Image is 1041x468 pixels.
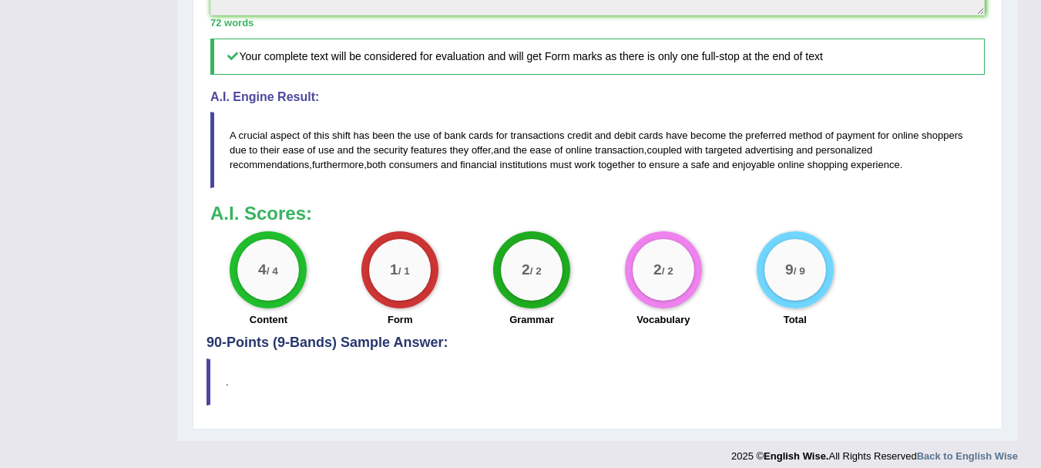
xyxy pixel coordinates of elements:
h4: A.I. Engine Result: [210,90,985,104]
span: of [303,130,311,141]
span: of [825,130,834,141]
span: of [307,144,316,156]
strong: English Wise. [764,450,828,462]
span: work [574,159,595,170]
h5: Your complete text will be considered for evaluation and will get Form marks as there is only one... [210,39,985,75]
span: a [683,159,688,170]
span: and [595,130,612,141]
span: aspect [270,130,300,141]
span: use [414,130,430,141]
span: and [713,159,730,170]
span: A [230,130,236,141]
label: Content [250,312,287,327]
a: Back to English Wise [917,450,1018,462]
span: shoppers [922,130,962,141]
span: and [796,144,813,156]
span: targeted [705,144,742,156]
span: coupled [646,144,682,156]
span: security [374,144,408,156]
span: to [249,144,257,156]
span: together [599,159,636,170]
span: debit [614,130,636,141]
span: shopping [808,159,848,170]
big: 2 [522,261,530,278]
span: must [550,159,572,170]
span: personalized [816,144,873,156]
span: ease [530,144,552,156]
b: A.I. Scores: [210,203,312,224]
label: Vocabulary [636,312,690,327]
div: 72 words [210,15,985,30]
span: crucial [239,130,268,141]
span: shift [332,130,351,141]
div: 2025 © All Rights Reserved [731,441,1018,463]
span: method [789,130,822,141]
span: the [729,130,743,141]
span: enjoyable [732,159,775,170]
span: recommendations [230,159,309,170]
span: online [566,144,593,156]
span: institutions [500,159,547,170]
big: 4 [258,261,267,278]
span: with [685,144,703,156]
span: due [230,144,247,156]
span: of [554,144,562,156]
span: become [690,130,726,141]
span: safe [691,159,710,170]
small: / 1 [398,266,410,278]
span: the [513,144,527,156]
small: / 4 [267,266,278,278]
span: cards [468,130,493,141]
blockquote: , , , , . [210,112,985,188]
span: credit [567,130,592,141]
span: ease [283,144,304,156]
span: of [433,130,442,141]
span: use [318,144,334,156]
span: payment [836,130,875,141]
span: online [777,159,804,170]
span: been [372,130,395,141]
span: cards [639,130,663,141]
span: transaction [595,144,644,156]
span: consumers [389,159,438,170]
span: both [367,159,386,170]
span: and [494,144,511,156]
span: features [411,144,447,156]
span: for [496,130,508,141]
small: / 9 [793,266,804,278]
span: their [260,144,280,156]
span: and [441,159,458,170]
span: and [337,144,354,156]
span: to [638,159,646,170]
span: ensure [649,159,680,170]
span: experience [851,159,900,170]
span: has [354,130,370,141]
big: 2 [653,261,662,278]
label: Form [388,312,413,327]
span: preferred [746,130,787,141]
span: financial [460,159,497,170]
span: bank [444,130,465,141]
label: Total [784,312,807,327]
span: transactions [510,130,564,141]
span: this [314,130,329,141]
span: for [878,130,889,141]
span: online [892,130,919,141]
small: / 2 [530,266,542,278]
span: have [666,130,687,141]
span: the [357,144,371,156]
label: Grammar [509,312,554,327]
big: 1 [390,261,398,278]
small: / 2 [662,266,673,278]
blockquote: . [207,359,989,406]
span: the [398,130,411,141]
span: offer [472,144,491,156]
span: furthermore [312,159,364,170]
span: they [450,144,469,156]
span: advertising [745,144,794,156]
big: 9 [785,261,794,278]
